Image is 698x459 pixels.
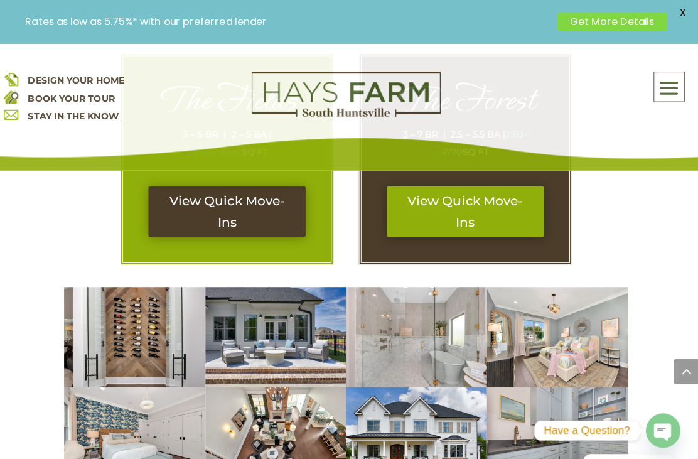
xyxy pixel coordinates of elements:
[673,3,692,22] span: X
[349,284,488,384] img: 2106-Forest-Gate-61-400x284.jpg
[389,185,545,235] a: View Quick Move-Ins
[34,109,124,121] a: STAY IN THE KNOW
[488,284,628,384] img: 2106-Forest-Gate-82-400x284.jpg
[153,185,309,235] a: View Quick Move-Ins
[558,13,667,31] a: Get More Details
[10,71,24,85] img: design your home
[70,284,209,384] img: 2106-Forest-Gate-27-400x284.jpg
[210,284,349,384] img: 2106-Forest-Gate-8-400x284.jpg
[31,16,552,28] p: Rates as low as 5.75%* with our preferred lender
[34,74,129,85] a: DESIGN YOUR HOME
[255,107,443,119] a: hays farm homes huntsville development
[34,92,120,103] a: BOOK YOUR TOUR
[255,71,443,116] img: Logo
[10,89,24,103] img: book your home tour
